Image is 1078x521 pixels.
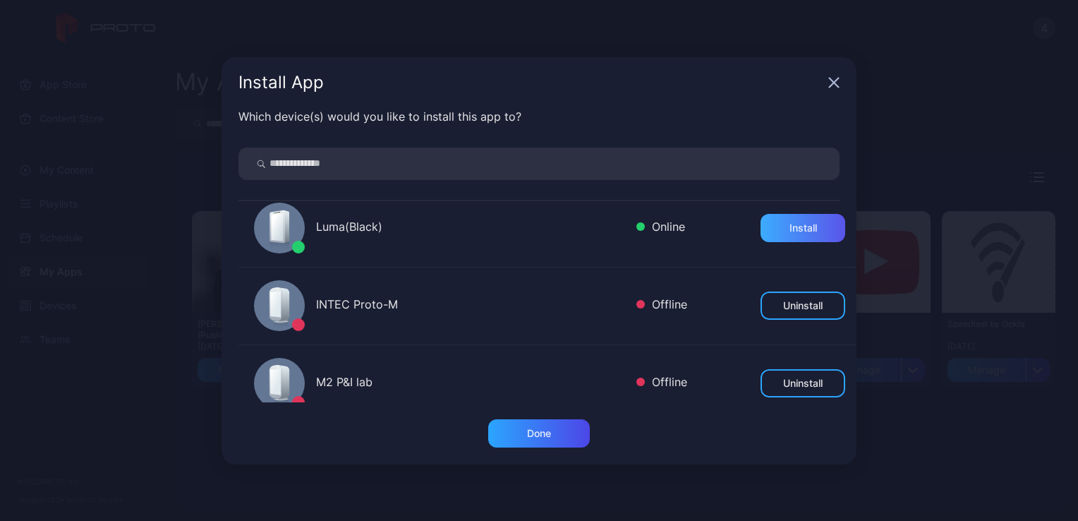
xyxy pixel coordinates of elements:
div: Done [527,428,551,439]
button: Uninstall [761,292,845,320]
button: Uninstall [761,369,845,397]
div: Install [789,222,817,234]
div: Offline [636,296,687,316]
div: Online [636,218,685,239]
div: INTEC Proto-M [316,296,625,316]
div: Which device(s) would you like to install this app to? [238,108,840,125]
div: Luma(Black) [316,218,625,239]
div: M2 P&I lab [316,373,625,394]
div: Install App [238,74,823,91]
div: Offline [636,373,687,394]
div: Uninstall [783,378,823,389]
button: Install [761,214,845,242]
button: Done [488,419,590,448]
div: Uninstall [783,300,823,311]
